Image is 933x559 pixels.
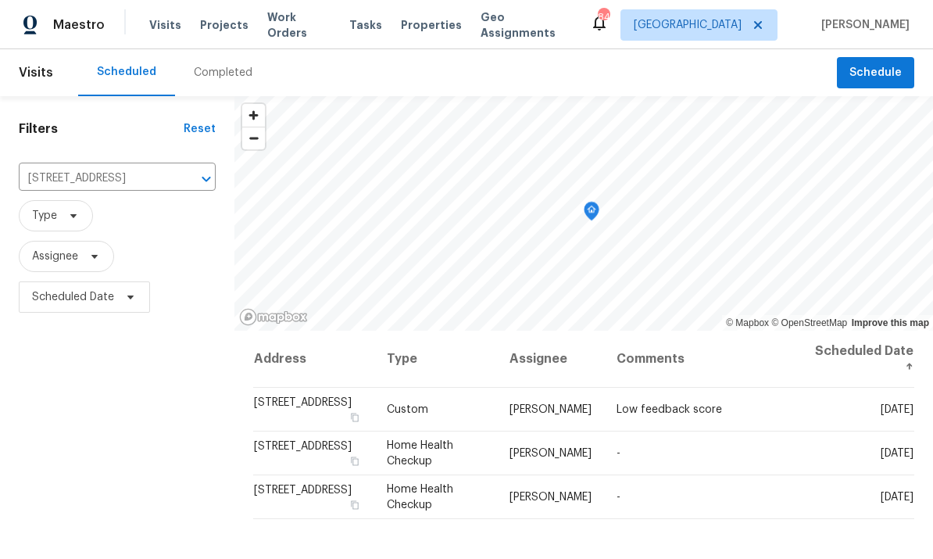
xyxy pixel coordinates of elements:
[849,63,902,83] span: Schedule
[837,57,914,89] button: Schedule
[348,410,362,425] button: Copy Address
[604,331,803,388] th: Comments
[726,317,769,328] a: Mapbox
[19,167,172,191] input: Search for an address...
[387,404,428,415] span: Custom
[195,168,217,190] button: Open
[242,127,265,149] button: Zoom out
[617,492,620,503] span: -
[815,17,910,33] span: [PERSON_NAME]
[184,121,216,137] div: Reset
[348,454,362,468] button: Copy Address
[97,64,156,80] div: Scheduled
[19,56,53,90] span: Visits
[617,448,620,459] span: -
[374,331,497,388] th: Type
[881,404,913,415] span: [DATE]
[881,448,913,459] span: [DATE]
[387,440,453,467] span: Home Health Checkup
[194,65,252,81] div: Completed
[200,17,248,33] span: Projects
[852,317,929,328] a: Improve this map
[771,317,847,328] a: OpenStreetMap
[348,498,362,512] button: Copy Address
[387,484,453,511] span: Home Health Checkup
[254,485,352,496] span: [STREET_ADDRESS]
[267,9,331,41] span: Work Orders
[401,17,462,33] span: Properties
[584,202,599,226] div: Map marker
[509,404,592,415] span: [PERSON_NAME]
[497,331,604,388] th: Assignee
[598,9,609,25] div: 84
[32,249,78,264] span: Assignee
[149,17,181,33] span: Visits
[634,17,742,33] span: [GEOGRAPHIC_DATA]
[509,492,592,503] span: [PERSON_NAME]
[32,208,57,224] span: Type
[481,9,571,41] span: Geo Assignments
[254,441,352,452] span: [STREET_ADDRESS]
[803,331,914,388] th: Scheduled Date ↑
[32,289,114,305] span: Scheduled Date
[509,448,592,459] span: [PERSON_NAME]
[242,104,265,127] button: Zoom in
[53,17,105,33] span: Maestro
[349,20,382,30] span: Tasks
[239,308,308,326] a: Mapbox homepage
[617,404,722,415] span: Low feedback score
[881,492,913,503] span: [DATE]
[19,121,184,137] h1: Filters
[253,331,374,388] th: Address
[254,397,352,408] span: [STREET_ADDRESS]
